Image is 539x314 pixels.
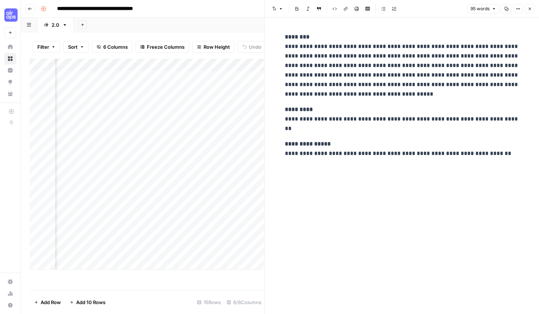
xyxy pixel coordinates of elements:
[4,41,16,53] a: Home
[4,276,16,288] a: Settings
[4,6,16,24] button: Workspace: September Cohort
[249,43,261,51] span: Undo
[65,296,110,308] button: Add 10 Rows
[30,296,65,308] button: Add Row
[4,8,18,22] img: September Cohort Logo
[33,41,60,53] button: Filter
[4,88,16,100] a: Your Data
[4,64,16,76] a: Insights
[76,299,105,306] span: Add 10 Rows
[41,299,61,306] span: Add Row
[4,288,16,299] a: Usage
[92,41,133,53] button: 6 Columns
[63,41,89,53] button: Sort
[471,5,490,12] span: 95 words
[135,41,189,53] button: Freeze Columns
[147,43,185,51] span: Freeze Columns
[467,4,499,14] button: 95 words
[103,43,128,51] span: 6 Columns
[68,43,78,51] span: Sort
[4,53,16,64] a: Browse
[37,18,74,32] a: 2.0
[4,76,16,88] a: Opportunities
[224,296,264,308] div: 6/6 Columns
[194,296,224,308] div: 15 Rows
[238,41,266,53] button: Undo
[192,41,235,53] button: Row Height
[204,43,230,51] span: Row Height
[52,21,59,29] div: 2.0
[4,299,16,311] button: Help + Support
[37,43,49,51] span: Filter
